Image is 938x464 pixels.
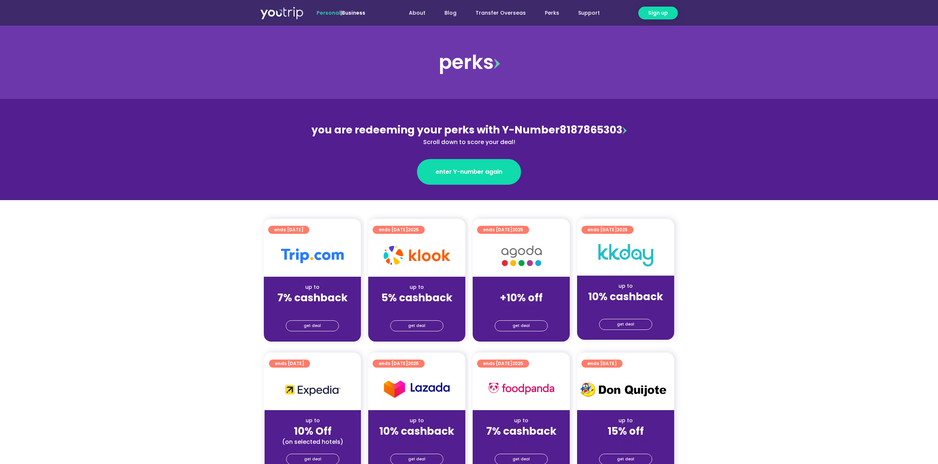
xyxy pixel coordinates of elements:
[294,424,332,438] strong: 10% Off
[378,226,419,234] span: ends [DATE]
[495,320,548,331] a: get deal
[374,305,459,312] div: (for stays only)
[342,9,365,16] a: Business
[500,291,543,305] strong: +10% off
[583,303,668,311] div: (for stays only)
[310,138,628,147] div: Scroll down to score your deal!
[317,9,365,16] span: |
[436,167,502,176] span: enter Y-number again
[608,424,644,438] strong: 15% off
[374,283,459,291] div: up to
[390,320,443,331] a: get deal
[583,417,668,424] div: up to
[588,290,663,304] strong: 10% cashback
[275,360,304,368] span: ends [DATE]
[617,227,628,233] span: 2025
[378,360,419,368] span: ends [DATE]
[569,6,609,20] a: Support
[599,319,652,330] a: get deal
[638,7,678,19] a: Sign up
[486,424,557,438] strong: 7% cashback
[317,9,340,16] span: Personal
[466,6,535,20] a: Transfer Overseas
[381,291,453,305] strong: 5% cashback
[311,123,560,137] span: you are redeeming your perks with Y-Number
[373,360,425,368] a: ends [DATE]2025
[583,282,668,290] div: up to
[513,321,530,331] span: get deal
[581,226,634,234] a: ends [DATE]2025
[270,417,355,424] div: up to
[587,226,628,234] span: ends [DATE]
[274,226,303,234] span: ends [DATE]
[270,305,355,312] div: (for stays only)
[583,438,668,446] div: (for stays only)
[535,6,569,20] a: Perks
[483,360,523,368] span: ends [DATE]
[270,438,355,446] div: (on selected hotels)
[270,283,355,291] div: up to
[512,227,523,233] span: 2025
[479,417,564,424] div: up to
[648,9,668,17] span: Sign up
[379,424,454,438] strong: 10% cashback
[479,305,564,312] div: (for stays only)
[408,360,419,367] span: 2025
[373,226,425,234] a: ends [DATE]2025
[477,360,529,368] a: ends [DATE]2025
[374,438,459,446] div: (for stays only)
[408,227,419,233] span: 2025
[310,122,628,147] div: 8187865303
[269,360,310,368] a: ends [DATE]
[435,6,466,20] a: Blog
[417,159,521,185] a: enter Y-number again
[408,321,425,331] span: get deal
[477,226,529,234] a: ends [DATE]2025
[617,319,634,329] span: get deal
[399,6,435,20] a: About
[268,226,309,234] a: ends [DATE]
[277,291,348,305] strong: 7% cashback
[374,417,459,424] div: up to
[581,360,623,368] a: ends [DATE]
[512,360,523,367] span: 2025
[385,6,609,20] nav: Menu
[587,360,617,368] span: ends [DATE]
[479,438,564,446] div: (for stays only)
[514,283,528,291] span: up to
[286,320,339,331] a: get deal
[483,226,523,234] span: ends [DATE]
[304,321,321,331] span: get deal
